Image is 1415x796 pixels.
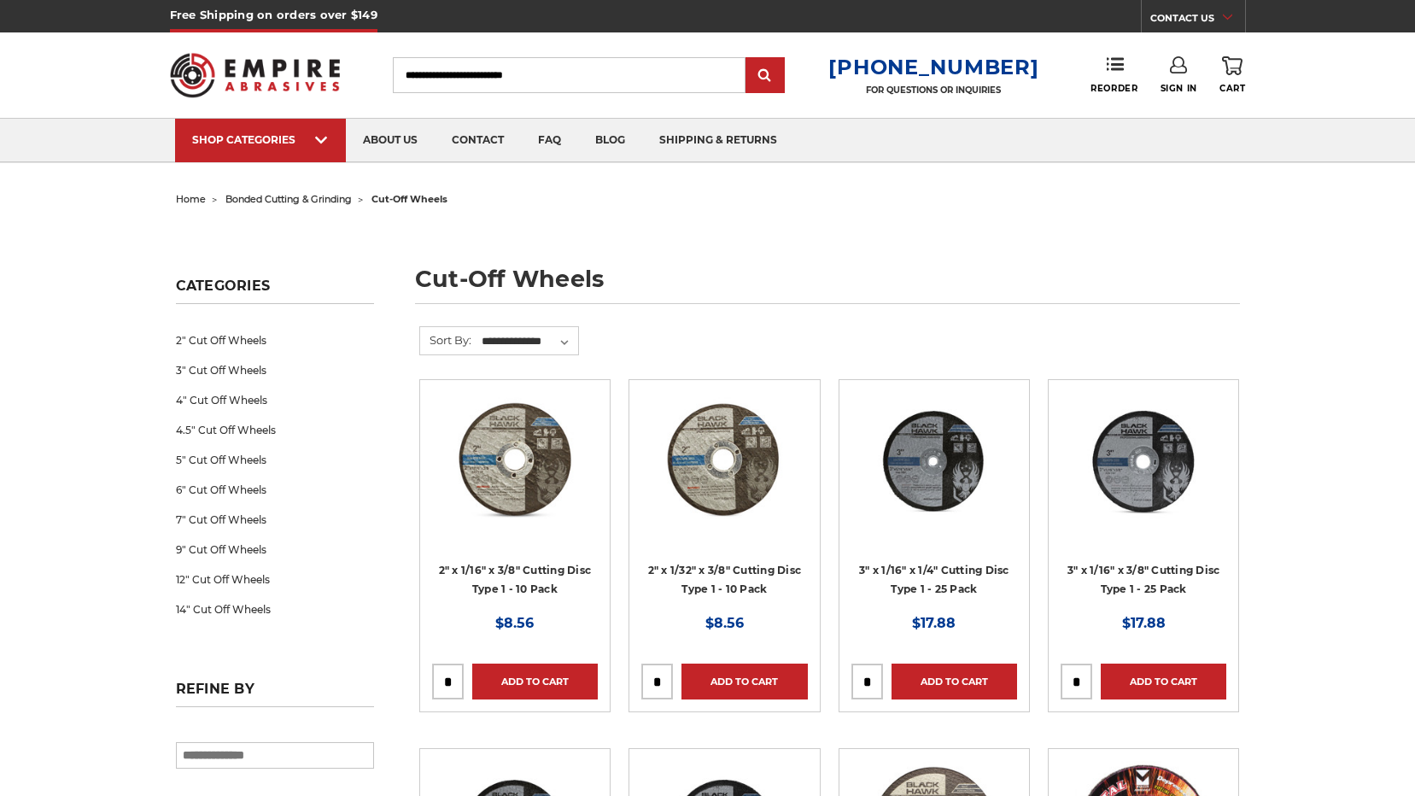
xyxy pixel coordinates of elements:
[176,681,374,707] h5: Refine by
[1219,83,1245,94] span: Cart
[1219,56,1245,94] a: Cart
[371,193,447,205] span: cut-off wheels
[656,392,792,529] img: 2" x 1/32" x 3/8" Cut Off Wheel
[642,119,794,162] a: shipping & returns
[521,119,578,162] a: faq
[705,615,744,631] span: $8.56
[828,85,1038,96] p: FOR QUESTIONS OR INQUIRIES
[176,535,374,565] a: 9" Cut Off Wheels
[176,505,374,535] a: 7" Cut Off Wheels
[176,445,374,475] a: 5" Cut Off Wheels
[859,564,1009,596] a: 3" x 1/16" x 1/4" Cutting Disc Type 1 - 25 Pack
[472,664,598,699] a: Add to Cart
[828,55,1038,79] a: [PHONE_NUMBER]
[176,325,374,355] a: 2" Cut Off Wheels
[420,327,471,353] label: Sort By:
[578,119,642,162] a: blog
[479,329,578,354] select: Sort By:
[1067,564,1220,596] a: 3" x 1/16" x 3/8" Cutting Disc Type 1 - 25 Pack
[1101,664,1226,699] a: Add to Cart
[447,392,583,529] img: 2" x 1/16" x 3/8" Cut Off Wheel
[641,392,807,558] a: 2" x 1/32" x 3/8" Cut Off Wheel
[1061,392,1226,558] a: 3" x 1/16" x 3/8" Cutting Disc
[176,385,374,415] a: 4" Cut Off Wheels
[170,42,341,108] img: Empire Abrasives
[225,193,352,205] a: bonded cutting & grinding
[1090,56,1137,93] a: Reorder
[912,615,956,631] span: $17.88
[1075,392,1212,529] img: 3" x 1/16" x 3/8" Cutting Disc
[648,564,802,596] a: 2" x 1/32" x 3/8" Cutting Disc Type 1 - 10 Pack
[176,193,206,205] a: home
[176,594,374,624] a: 14" Cut Off Wheels
[432,392,598,558] a: 2" x 1/16" x 3/8" Cut Off Wheel
[176,415,374,445] a: 4.5" Cut Off Wheels
[176,278,374,304] h5: Categories
[435,119,521,162] a: contact
[748,59,782,93] input: Submit
[176,355,374,385] a: 3" Cut Off Wheels
[851,392,1017,558] a: 3” x .0625” x 1/4” Die Grinder Cut-Off Wheels by Black Hawk Abrasives
[892,664,1017,699] a: Add to Cart
[1122,615,1166,631] span: $17.88
[192,133,329,146] div: SHOP CATEGORIES
[681,664,807,699] a: Add to Cart
[415,267,1240,304] h1: cut-off wheels
[176,565,374,594] a: 12" Cut Off Wheels
[176,475,374,505] a: 6" Cut Off Wheels
[1090,83,1137,94] span: Reorder
[439,564,592,596] a: 2" x 1/16" x 3/8" Cutting Disc Type 1 - 10 Pack
[495,615,534,631] span: $8.56
[346,119,435,162] a: about us
[1150,9,1245,32] a: CONTACT US
[866,392,1003,529] img: 3” x .0625” x 1/4” Die Grinder Cut-Off Wheels by Black Hawk Abrasives
[1161,83,1197,94] span: Sign In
